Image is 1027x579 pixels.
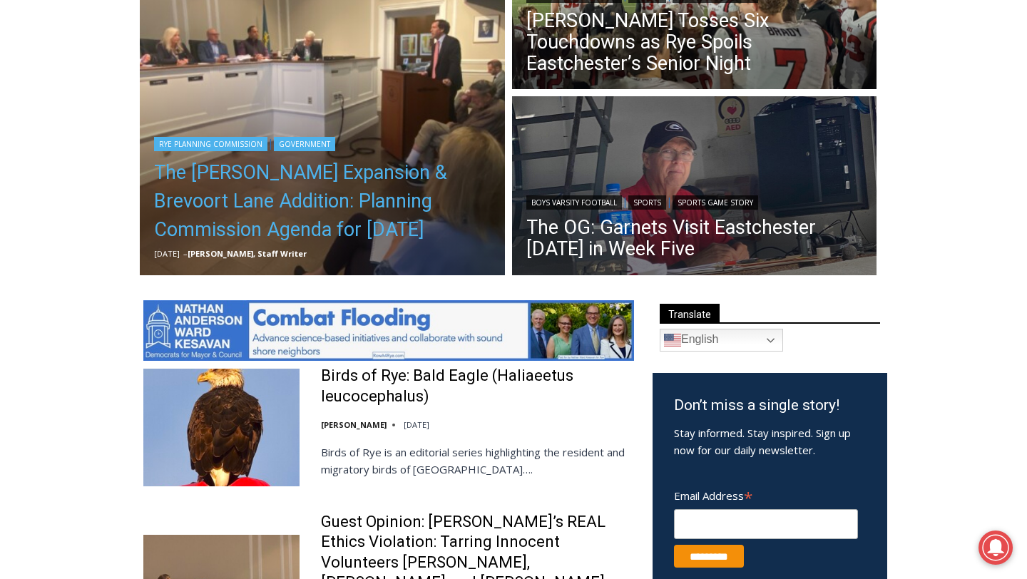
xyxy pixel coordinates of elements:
h4: [PERSON_NAME] Read Sanctuary Fall Fest: [DATE] [11,143,190,176]
span: – [183,248,188,259]
a: [PERSON_NAME] Read Sanctuary Fall Fest: [DATE] [1,142,213,178]
a: Sports Game Story [673,195,758,210]
div: | [154,134,491,151]
div: "At the 10am stand-up meeting, each intern gets a chance to take [PERSON_NAME] and the other inte... [360,1,674,138]
a: Boys Varsity Football [526,195,622,210]
a: [PERSON_NAME], Staff Writer [188,248,307,259]
label: Email Address [674,481,858,507]
a: Intern @ [DOMAIN_NAME] [343,138,691,178]
a: [PERSON_NAME] [321,419,387,430]
div: / [160,123,163,138]
a: Read More The OG: Garnets Visit Eastchester Today in Week Five [512,96,877,279]
a: Sports [628,195,666,210]
time: [DATE] [154,248,180,259]
h3: Don’t miss a single story! [674,394,866,417]
p: Birds of Rye is an editorial series highlighting the resident and migratory birds of [GEOGRAPHIC_... [321,444,634,478]
p: Stay informed. Stay inspired. Sign up now for our daily newsletter. [674,424,866,458]
img: en [664,332,681,349]
div: 6 [167,123,173,138]
a: The OG: Garnets Visit Eastchester [DATE] in Week Five [526,217,863,260]
a: Government [274,137,335,151]
a: [PERSON_NAME] Tosses Six Touchdowns as Rye Spoils Eastchester’s Senior Night [526,10,863,74]
a: Rye Planning Commission [154,137,267,151]
a: Birds of Rye: Bald Eagle (Haliaeetus leucocephalus) [321,366,634,406]
img: Birds of Rye: Bald Eagle (Haliaeetus leucocephalus) [143,369,300,486]
a: The [PERSON_NAME] Expansion & Brevoort Lane Addition: Planning Commission Agenda for [DATE] [154,158,491,244]
span: Translate [660,304,720,323]
a: English [660,329,783,352]
div: | | [526,193,863,210]
span: Intern @ [DOMAIN_NAME] [373,142,661,174]
img: (PHOTO" Steve “The OG” Feeney in the press box at Rye High School's Nugent Stadium, 2022.) [512,96,877,279]
div: 6 [150,123,156,138]
div: Two by Two Animal Haven & The Nature Company: The Wild World of Animals [150,40,206,120]
time: [DATE] [404,419,429,430]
